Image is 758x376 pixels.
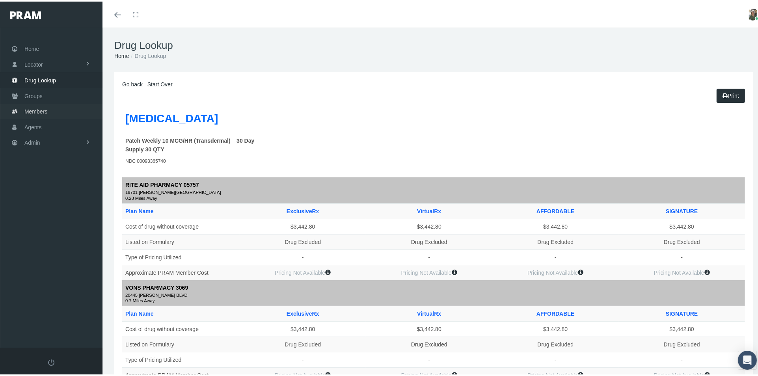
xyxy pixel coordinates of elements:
[492,248,619,263] td: -
[122,263,240,279] td: Approximate PRAM Member Cost
[618,202,745,217] th: SIGNATURE
[366,335,492,351] td: Drug Excluded
[618,305,745,320] th: SIGNATURE
[122,217,240,233] td: Cost of drug without coverage
[114,38,753,50] h1: Drug Lookup
[125,195,742,199] small: 0.28 Miles Away
[240,217,366,233] td: $3,442.80
[366,305,492,320] th: VirtualRx
[24,87,43,102] span: Groups
[366,233,492,248] td: Drug Excluded
[129,50,166,59] li: Drug Lookup
[240,335,366,351] td: Drug Excluded
[24,102,47,117] span: Members
[125,297,742,301] small: 0.7 Miles Away
[366,351,492,366] td: -
[618,320,745,335] td: $3,442.80
[240,202,366,217] th: ExclusiveRx
[738,349,757,368] div: Open Intercom Messenger
[24,134,40,149] span: Admin
[492,305,619,320] th: AFFORDABLE
[147,80,173,86] a: Start Over
[366,202,492,217] th: VirtualRx
[125,290,742,298] small: 20445 [PERSON_NAME] BLVD
[122,305,240,320] th: Plan Name
[24,118,42,133] span: Agents
[618,233,745,248] td: Drug Excluded
[125,156,166,164] label: NDC 00093365740
[240,320,366,335] td: $3,442.80
[618,335,745,351] td: Drug Excluded
[122,80,143,86] a: Go back
[492,335,619,351] td: Drug Excluded
[114,51,129,58] a: Home
[240,263,366,279] td: Pricing Not Available
[618,217,745,233] td: $3,442.80
[125,135,257,152] label: Patch Weekly 10 MCG/HR (Transdermal) 30 Day Supply 30 QTY
[240,305,366,320] th: ExclusiveRx
[492,263,619,279] td: Pricing Not Available
[492,233,619,248] td: Drug Excluded
[366,248,492,263] td: -
[618,248,745,263] td: -
[492,351,619,366] td: -
[717,87,745,101] a: Print
[240,233,366,248] td: Drug Excluded
[618,263,745,279] td: Pricing Not Available
[125,180,199,186] b: RITE AID PHARMACY 05757
[366,320,492,335] td: $3,442.80
[240,351,366,366] td: -
[240,248,366,263] td: -
[366,263,492,279] td: Pricing Not Available
[122,248,240,263] td: Type of Pricing Utilized
[24,71,56,86] span: Drug Lookup
[125,188,742,195] small: 19701 [PERSON_NAME][GEOGRAPHIC_DATA]
[492,320,619,335] td: $3,442.80
[122,335,240,351] td: Listed on Formulary
[122,202,240,217] th: Plan Name
[492,217,619,233] td: $3,442.80
[24,56,43,71] span: Locator
[125,108,218,126] label: [MEDICAL_DATA]
[492,202,619,217] th: AFFORDABLE
[122,351,240,366] td: Type of Pricing Utilized
[366,217,492,233] td: $3,442.80
[122,233,240,248] td: Listed on Formulary
[10,10,41,18] img: PRAM_20_x_78.png
[24,40,39,55] span: Home
[125,283,188,289] b: VONS PHARMACY 3069
[122,320,240,335] td: Cost of drug without coverage
[618,351,745,366] td: -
